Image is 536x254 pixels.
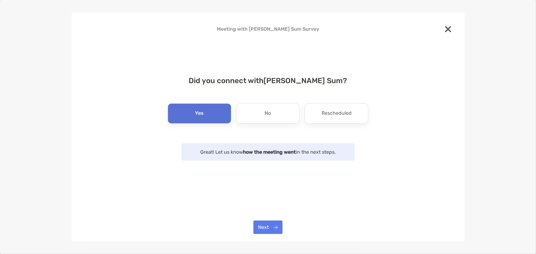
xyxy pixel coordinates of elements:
[81,26,455,32] h4: Meeting with [PERSON_NAME] Sum Survey
[265,109,271,118] p: No
[445,26,451,32] img: close modal
[195,109,204,118] p: Yes
[253,221,283,234] button: Next
[188,148,349,156] p: Great! Let us know in the next steps.
[243,149,296,155] strong: how the meeting went
[322,109,352,118] p: Rescheduled
[81,76,455,85] h4: Did you connect with [PERSON_NAME] Sum ?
